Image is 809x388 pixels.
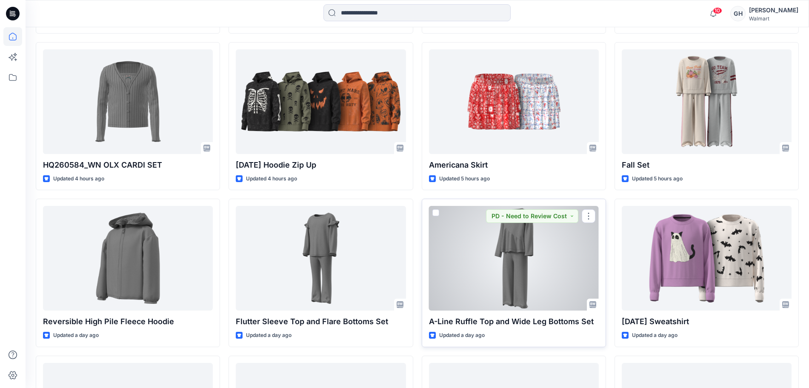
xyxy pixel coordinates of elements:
[439,174,490,183] p: Updated 5 hours ago
[53,331,99,340] p: Updated a day ago
[730,6,746,21] div: GH
[622,49,792,154] a: Fall Set
[632,174,683,183] p: Updated 5 hours ago
[236,316,406,328] p: Flutter Sleeve Top and Flare Bottoms Set
[622,159,792,171] p: Fall Set
[713,7,722,14] span: 10
[236,206,406,311] a: Flutter Sleeve Top and Flare Bottoms Set
[632,331,678,340] p: Updated a day ago
[236,159,406,171] p: [DATE] Hoodie Zip Up
[43,206,213,311] a: Reversible High Pile Fleece Hoodie
[43,49,213,154] a: HQ260584_WN OLX CARDI SET
[246,174,297,183] p: Updated 4 hours ago
[749,15,798,22] div: Walmart
[429,206,599,311] a: A-Line Ruffle Top and Wide Leg Bottoms Set
[246,331,292,340] p: Updated a day ago
[236,49,406,154] a: Halloween Hoodie Zip Up
[429,316,599,328] p: A-Line Ruffle Top and Wide Leg Bottoms Set
[43,316,213,328] p: Reversible High Pile Fleece Hoodie
[439,331,485,340] p: Updated a day ago
[43,159,213,171] p: HQ260584_WN OLX CARDI SET
[429,159,599,171] p: Americana Skirt
[622,316,792,328] p: [DATE] Sweatshirt
[749,5,798,15] div: [PERSON_NAME]
[429,49,599,154] a: Americana Skirt
[53,174,104,183] p: Updated 4 hours ago
[622,206,792,311] a: Halloween Sweatshirt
